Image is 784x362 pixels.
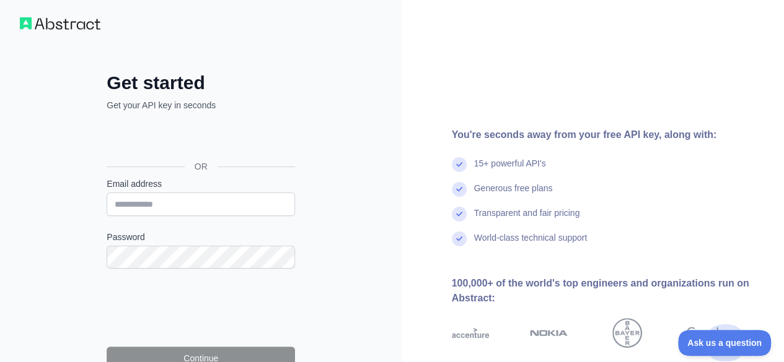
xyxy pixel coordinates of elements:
[612,318,642,348] img: bayer
[107,283,295,332] iframe: reCAPTCHA
[474,207,580,231] div: Transparent and fair pricing
[687,318,725,348] img: google
[474,157,546,182] div: 15+ powerful API's
[452,231,467,246] img: check mark
[185,160,218,173] span: OR
[20,17,100,30] img: Workflow
[474,231,588,256] div: World-class technical support
[452,127,765,142] div: You're seconds away from your free API key, along with:
[452,276,765,306] div: 100,000+ of the world's top engineers and organizations run on Abstract:
[107,178,295,190] label: Email address
[107,99,295,111] p: Get your API key in seconds
[107,72,295,94] h2: Get started
[678,330,772,356] iframe: Toggle Customer Support
[107,231,295,243] label: Password
[452,207,467,222] img: check mark
[530,318,568,348] img: nokia
[100,125,299,152] iframe: Sign in with Google Button
[452,157,467,172] img: check mark
[452,318,490,348] img: accenture
[452,182,467,197] img: check mark
[474,182,553,207] div: Generous free plans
